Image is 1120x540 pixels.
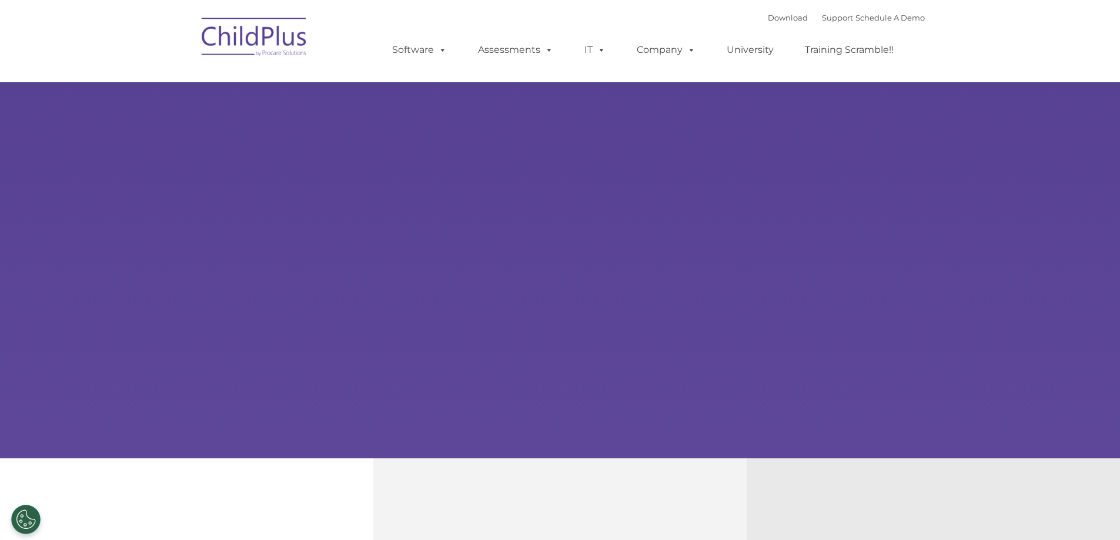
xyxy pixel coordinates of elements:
a: Training Scramble!! [793,38,905,62]
a: Company [625,38,707,62]
font: | [768,13,925,22]
button: Cookies Settings [11,505,41,534]
a: Software [380,38,459,62]
a: University [715,38,785,62]
a: IT [573,38,617,62]
a: Download [768,13,808,22]
a: Assessments [466,38,565,62]
a: Schedule A Demo [855,13,925,22]
a: Support [822,13,853,22]
img: ChildPlus by Procare Solutions [196,9,313,68]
